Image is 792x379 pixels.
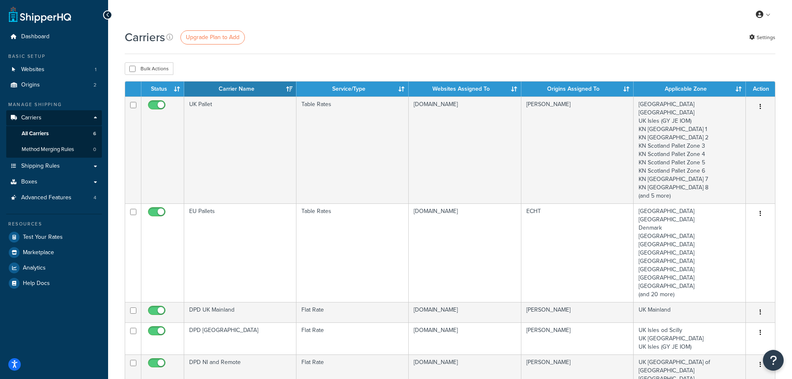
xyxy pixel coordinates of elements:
[6,62,102,77] a: Websites 1
[409,97,521,203] td: [DOMAIN_NAME]
[521,203,634,302] td: ECHT
[125,62,173,75] button: Bulk Actions
[93,146,96,153] span: 0
[184,97,296,203] td: UK Pallet
[521,97,634,203] td: [PERSON_NAME]
[749,32,775,43] a: Settings
[6,142,102,157] a: Method Merging Rules 0
[6,260,102,275] a: Analytics
[23,249,54,256] span: Marketplace
[23,265,46,272] span: Analytics
[184,322,296,354] td: DPD [GEOGRAPHIC_DATA]
[21,82,40,89] span: Origins
[6,110,102,126] a: Carriers
[6,29,102,45] a: Dashboard
[521,302,634,322] td: [PERSON_NAME]
[763,350,784,371] button: Open Resource Center
[634,82,746,97] th: Applicable Zone: activate to sort column ascending
[93,130,96,137] span: 6
[296,322,409,354] td: Flat Rate
[6,159,102,174] a: Shipping Rules
[6,77,102,93] a: Origins 2
[6,245,102,260] a: Marketplace
[634,203,746,302] td: [GEOGRAPHIC_DATA] [GEOGRAPHIC_DATA] Denmark [GEOGRAPHIC_DATA] [GEOGRAPHIC_DATA] [GEOGRAPHIC_DATA]...
[23,280,50,287] span: Help Docs
[21,194,72,201] span: Advanced Features
[6,190,102,206] li: Advanced Features
[296,302,409,322] td: Flat Rate
[6,77,102,93] li: Origins
[21,66,44,73] span: Websites
[634,302,746,322] td: UK Mainland
[296,97,409,203] td: Table Rates
[125,29,165,45] h1: Carriers
[6,53,102,60] div: Basic Setup
[296,203,409,302] td: Table Rates
[21,33,49,40] span: Dashboard
[521,82,634,97] th: Origins Assigned To: activate to sort column ascending
[409,82,521,97] th: Websites Assigned To: activate to sort column ascending
[634,97,746,203] td: [GEOGRAPHIC_DATA] [GEOGRAPHIC_DATA] UK Isles (GY JE IOM) KN [GEOGRAPHIC_DATA] 1 KN [GEOGRAPHIC_DA...
[21,114,42,121] span: Carriers
[184,302,296,322] td: DPD UK Mainland
[6,62,102,77] li: Websites
[6,174,102,190] a: Boxes
[6,230,102,245] a: Test Your Rates
[180,30,245,45] a: Upgrade Plan to Add
[186,33,239,42] span: Upgrade Plan to Add
[409,203,521,302] td: [DOMAIN_NAME]
[94,82,96,89] span: 2
[6,276,102,291] a: Help Docs
[634,322,746,354] td: UK Isles od Scilly UK [GEOGRAPHIC_DATA] UK Isles (GY JE IOM)
[409,322,521,354] td: [DOMAIN_NAME]
[22,130,49,137] span: All Carriers
[6,126,102,141] li: All Carriers
[6,110,102,158] li: Carriers
[184,82,296,97] th: Carrier Name: activate to sort column ascending
[22,146,74,153] span: Method Merging Rules
[9,6,71,23] a: ShipperHQ Home
[296,82,409,97] th: Service/Type: activate to sort column ascending
[521,322,634,354] td: [PERSON_NAME]
[409,302,521,322] td: [DOMAIN_NAME]
[184,203,296,302] td: EU Pallets
[141,82,184,97] th: Status: activate to sort column ascending
[21,178,37,186] span: Boxes
[6,101,102,108] div: Manage Shipping
[21,163,60,170] span: Shipping Rules
[6,190,102,206] a: Advanced Features 4
[6,126,102,141] a: All Carriers 6
[746,82,775,97] th: Action
[23,234,63,241] span: Test Your Rates
[6,142,102,157] li: Method Merging Rules
[94,194,96,201] span: 4
[6,220,102,228] div: Resources
[95,66,96,73] span: 1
